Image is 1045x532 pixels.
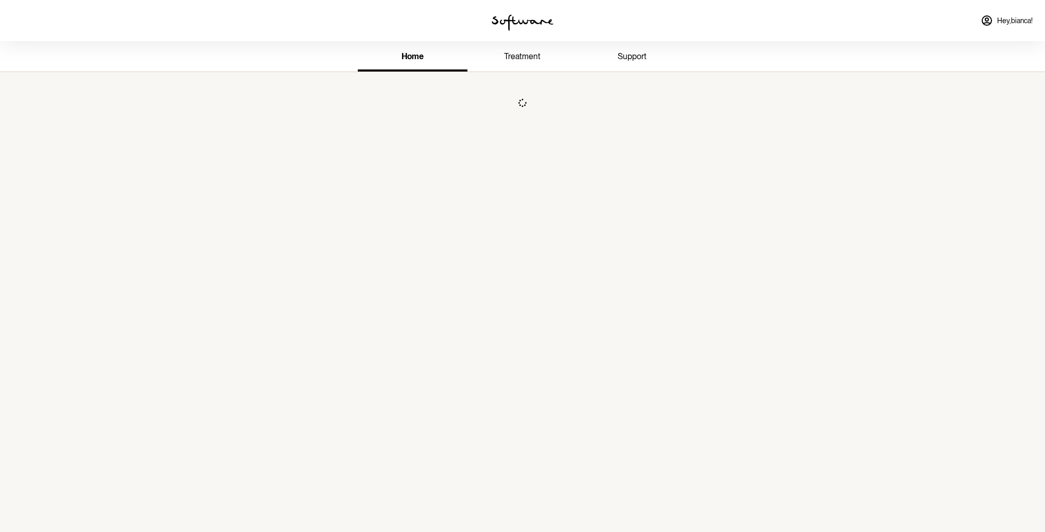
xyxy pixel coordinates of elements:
[504,51,541,61] span: treatment
[358,43,467,72] a: home
[997,16,1033,25] span: Hey, bianca !
[402,51,424,61] span: home
[492,14,553,31] img: software logo
[467,43,577,72] a: treatment
[578,43,687,72] a: support
[974,8,1039,33] a: Hey,bianca!
[618,51,647,61] span: support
